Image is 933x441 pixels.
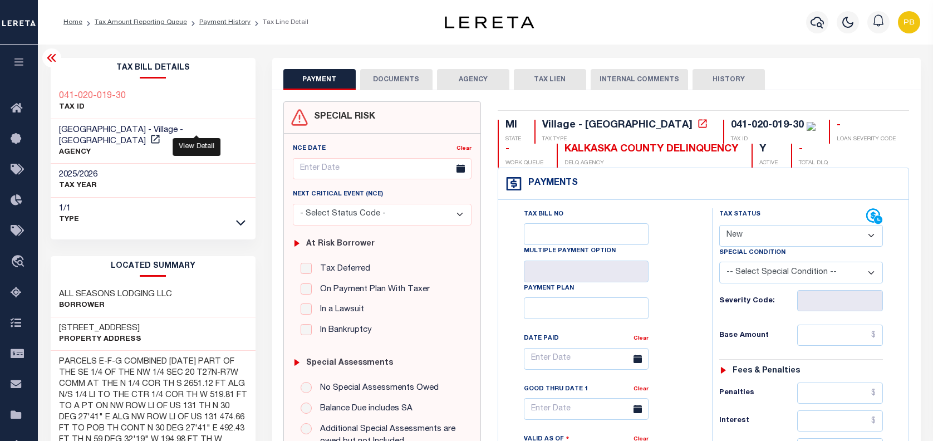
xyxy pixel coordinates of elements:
[306,359,393,368] h6: Special Assessments
[505,135,521,144] p: STATE
[837,135,896,144] p: LOAN SEVERITY CODE
[524,385,588,394] label: Good Thru Date 1
[315,303,364,316] label: In a Lawsuit
[524,398,649,420] input: Enter Date
[524,334,559,344] label: Date Paid
[199,19,251,26] a: Payment History
[837,120,896,132] div: -
[759,159,778,168] p: ACTIVE
[59,289,172,300] h3: ALL SEASONS LODGING LLC
[173,138,220,156] div: View Detail
[542,120,693,130] div: Village - [GEOGRAPHIC_DATA]
[524,247,616,256] label: Multiple Payment Option
[505,159,543,168] p: WORK QUEUE
[293,190,383,199] label: Next Critical Event (NCE)
[797,383,883,404] input: $
[719,248,785,258] label: Special Condition
[59,203,79,214] h3: 1/1
[898,11,920,33] img: svg+xml;base64,PHN2ZyB4bWxucz0iaHR0cDovL3d3dy53My5vcmcvMjAwMC9zdmciIHBvaW50ZXItZXZlbnRzPSJub25lIi...
[719,416,798,425] h6: Interest
[524,210,563,219] label: Tax Bill No
[456,146,472,151] a: Clear
[731,120,804,130] div: 041-020-019-30
[59,180,97,192] p: TAX YEAR
[505,120,521,132] div: MI
[523,178,578,189] h4: Payments
[315,324,372,337] label: In Bankruptcy
[542,135,710,144] p: TAX TYPE
[797,410,883,432] input: $
[283,69,356,90] button: PAYMENT
[59,147,247,158] p: AGENCY
[63,19,82,26] a: Home
[505,144,543,156] div: -
[59,102,126,113] p: TAX ID
[445,16,534,28] img: logo-dark.svg
[733,366,800,376] h6: Fees & Penalties
[51,256,256,277] h2: LOCATED SUMMARY
[719,210,760,219] label: Tax Status
[59,300,172,311] p: Borrower
[308,112,375,122] h4: SPECIAL RISK
[719,297,798,306] h6: Severity Code:
[514,69,586,90] button: TAX LIEN
[95,19,187,26] a: Tax Amount Reporting Queue
[634,336,649,341] a: Clear
[51,58,256,79] h2: Tax Bill Details
[360,69,433,90] button: DOCUMENTS
[759,144,778,156] div: Y
[315,283,430,296] label: On Payment Plan With Taxer
[437,69,509,90] button: AGENCY
[564,159,738,168] p: DELQ AGENCY
[799,159,828,168] p: TOTAL DLQ
[315,263,370,276] label: Tax Deferred
[719,389,798,398] h6: Penalties
[293,144,326,154] label: NCE Date
[799,144,828,156] div: -
[59,126,183,145] span: [GEOGRAPHIC_DATA] - Village - [GEOGRAPHIC_DATA]
[59,323,141,334] h3: [STREET_ADDRESS]
[564,144,738,156] div: KALKASKA COUNTY DELINQUENCY
[315,382,439,395] label: No Special Assessments Owed
[59,214,79,226] p: Type
[797,325,883,346] input: $
[731,135,816,144] p: TAX ID
[11,255,28,269] i: travel_explore
[315,403,413,415] label: Balance Due includes SA
[293,158,472,180] input: Enter Date
[306,239,375,249] h6: At Risk Borrower
[807,122,816,131] img: check-icon-green.svg
[591,69,688,90] button: INTERNAL COMMENTS
[59,169,97,180] h3: 2025/2026
[59,91,126,102] a: 041-020-019-30
[719,331,798,340] h6: Base Amount
[524,284,574,293] label: Payment Plan
[693,69,765,90] button: HISTORY
[59,334,141,345] p: Property Address
[251,17,308,27] li: Tax Line Detail
[634,386,649,392] a: Clear
[524,348,649,370] input: Enter Date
